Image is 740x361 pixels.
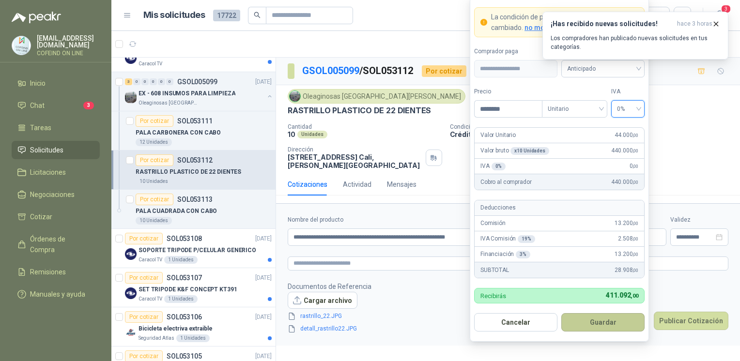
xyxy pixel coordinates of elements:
div: 1 Unidades [176,334,210,342]
button: 3 [711,7,728,24]
span: Anticipado [567,61,639,76]
a: Por cotizarSOL053108[DATE] Company LogoSOPORTE TRIPODE P/CELULAR GENERICOCaracol TV1 Unidades [111,229,276,268]
p: SOL053108 [167,235,202,242]
div: Cotizaciones [288,179,327,190]
span: Manuales y ayuda [30,289,85,300]
span: 3 [83,102,94,109]
div: Por cotizar [136,115,173,127]
span: Remisiones [30,267,66,277]
div: Por cotizar [136,154,173,166]
a: Solicitudes [12,141,100,159]
span: ,00 [632,133,638,138]
div: 10 Unidades [136,178,172,185]
img: Company Logo [125,287,137,299]
a: Por cotizarSOL053113PALA CUADRADA CON CABO10 Unidades [111,190,276,229]
p: GSOL005099 [177,78,217,85]
div: Oleaginosas [GEOGRAPHIC_DATA][PERSON_NAME] [288,89,465,104]
span: 13.200 [615,250,638,259]
a: Por cotizarSOL053112RASTRILLO PLASTICO DE 22 DIENTES10 Unidades [111,150,276,190]
span: 3 [721,4,731,14]
p: SET TRIPODE K&F CONCEPT KT391 [139,285,237,294]
span: 17722 [213,10,240,21]
div: Por cotizar [422,65,466,77]
div: 3 [125,78,132,85]
p: [DATE] [255,273,272,283]
button: Cargar archivo [288,292,357,309]
span: Solicitudes [30,145,63,155]
p: Oleaginosas [GEOGRAPHIC_DATA][PERSON_NAME] [139,99,200,107]
p: Condición de pago [450,123,737,130]
h1: Mis solicitudes [143,8,205,22]
a: detall_rastrillo22.JPG [296,324,361,333]
label: Precio [474,87,542,96]
span: 44.000 [615,131,638,140]
a: Por cotizarSOL053111PALA CARBONERA CON CABO12 Unidades [111,111,276,150]
div: Por cotizar [125,233,163,244]
label: IVA [611,87,645,96]
p: Cobro al comprador [480,178,531,187]
p: [DATE] [255,77,272,87]
div: Actividad [343,179,371,190]
a: Por cotizarSOL053106[DATE] Company LogoBicicleta electriva extraibleSeguridad Atlas1 Unidades [111,307,276,346]
span: ,00 [632,221,638,226]
a: GSOL005099 [302,65,359,76]
label: Nombre del producto [288,215,531,225]
div: Por cotizar [125,311,163,323]
p: Caracol TV [139,60,162,68]
p: 22 ago, 2025 [469,92,506,101]
span: 440.000 [611,146,638,155]
a: Inicio [12,74,100,92]
span: ,00 [632,164,638,169]
h3: ¡Has recibido nuevas solicitudes! [551,20,673,28]
span: Tareas [30,122,51,133]
img: Company Logo [290,91,300,102]
p: Documentos de Referencia [288,281,372,292]
span: 2.508 [618,234,638,243]
p: SOL053111 [177,118,213,124]
div: 10 Unidades [136,217,172,225]
p: EX - 608 INSUMOS PARA LIMPIEZA [139,89,235,98]
p: Recibirás [480,293,506,299]
p: / SOL053112 [302,63,414,78]
div: 0 % [492,163,506,170]
p: [DATE] [255,313,272,322]
a: Cotizar [12,208,100,226]
img: Company Logo [125,327,137,338]
span: ,00 [632,236,638,241]
span: ,00 [631,293,638,299]
p: RASTRILLO PLASTICO DE 22 DIENTES [136,167,241,177]
span: 0 [630,162,638,171]
span: 440.000 [611,178,638,187]
div: 1 Unidades [164,256,198,264]
div: x 10 Unidades [510,147,549,155]
div: 0 [150,78,157,85]
p: [STREET_ADDRESS] Cali , [PERSON_NAME][GEOGRAPHIC_DATA] [288,153,422,169]
span: Inicio [30,78,46,89]
p: RASTRILLO PLASTICO DE 22 DIENTES [288,105,431,116]
img: Company Logo [125,52,137,64]
span: Licitaciones [30,167,66,178]
div: Unidades [297,131,327,138]
p: Dirección [288,146,422,153]
button: Guardar [561,313,645,331]
label: Validez [670,215,728,225]
img: Company Logo [125,91,137,103]
div: 0 [158,78,165,85]
button: ¡Has recibido nuevas solicitudes!hace 3 horas Los compradores han publicado nuevas solicitudes en... [542,12,728,60]
div: 19 % [518,235,535,243]
span: hace 3 horas [677,20,712,28]
span: exclamation-circle [480,19,487,26]
a: Por cotizarSOL053107[DATE] Company LogoSET TRIPODE K&F CONCEPT KT391Caracol TV1 Unidades [111,268,276,307]
div: 0 [166,78,173,85]
p: Bicicleta electriva extraible [139,324,213,333]
a: Chat3 [12,96,100,115]
div: 0 [133,78,140,85]
a: Remisiones [12,263,100,281]
span: Negociaciones [30,189,75,200]
button: Publicar Cotización [654,312,728,330]
p: Financiación [480,250,530,259]
span: 13.200 [615,219,638,228]
span: ,00 [632,252,638,257]
span: Chat [30,100,45,111]
p: SOL053107 [167,274,202,281]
